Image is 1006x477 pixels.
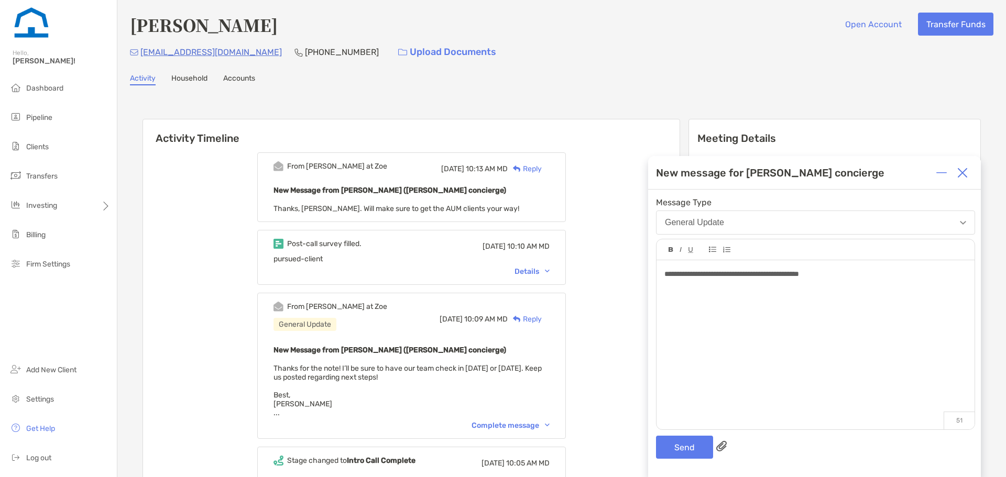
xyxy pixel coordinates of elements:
a: Activity [130,74,156,85]
span: Thanks for the note! I’ll be sure to have our team check in [DATE] or [DATE]. Keep us posted rega... [274,364,542,417]
div: Stage changed to [287,456,415,465]
img: dashboard icon [9,81,22,94]
h6: Activity Timeline [143,119,680,145]
img: Editor control icon [723,247,730,253]
img: Event icon [274,302,283,312]
div: Details [515,267,550,276]
span: Clients [26,142,49,151]
span: Firm Settings [26,260,70,269]
span: [PERSON_NAME]! [13,57,111,65]
img: clients icon [9,140,22,152]
button: General Update [656,210,975,235]
div: Post-call survey filled. [287,239,362,248]
button: Open Account [837,13,910,36]
img: pipeline icon [9,110,22,123]
img: Event icon [274,456,283,465]
span: Transfers [26,172,58,181]
img: Open dropdown arrow [960,221,966,225]
img: Phone Icon [294,48,303,57]
img: add_new_client icon [9,363,22,375]
img: Editor control icon [680,247,682,252]
div: Complete message [472,421,550,430]
span: [DATE] [482,459,505,468]
span: 10:05 AM MD [506,459,550,468]
span: Investing [26,201,57,210]
img: Event icon [274,161,283,171]
span: 10:09 AM MD [464,315,508,324]
p: [EMAIL_ADDRESS][DOMAIN_NAME] [140,46,282,59]
img: Editor control icon [669,247,673,252]
img: logout icon [9,451,22,463]
b: New Message from [PERSON_NAME] ([PERSON_NAME] concierge) [274,186,506,195]
span: 10:13 AM MD [466,164,508,173]
span: Billing [26,230,46,239]
p: Meeting Details [697,132,972,145]
img: Editor control icon [709,247,716,252]
img: get-help icon [9,421,22,434]
span: pursued-client [274,254,323,263]
img: Reply icon [513,165,521,172]
h4: [PERSON_NAME] [130,13,278,37]
p: 51 [944,412,975,429]
img: Editor control icon [688,247,693,253]
div: New message for [PERSON_NAME] concierge [656,167,884,179]
img: Chevron icon [545,424,550,427]
b: New Message from [PERSON_NAME] ([PERSON_NAME] concierge) [274,346,506,354]
div: Reply [508,314,542,325]
img: investing icon [9,198,22,211]
button: Transfer Funds [918,13,993,36]
div: Reply [508,163,542,174]
span: Dashboard [26,84,63,93]
p: [PHONE_NUMBER] [305,46,379,59]
img: button icon [398,49,407,56]
a: Accounts [223,74,255,85]
img: Chevron icon [545,270,550,273]
img: Event icon [274,239,283,249]
span: Add New Client [26,365,76,374]
img: billing icon [9,228,22,240]
img: firm-settings icon [9,257,22,270]
img: Close [957,168,968,178]
span: [DATE] [441,164,464,173]
button: Send [656,436,713,459]
img: settings icon [9,392,22,405]
div: General Update [665,218,724,227]
img: Expand or collapse [936,168,947,178]
div: From [PERSON_NAME] at Zoe [287,302,387,311]
img: paperclip attachments [716,441,727,451]
span: Message Type [656,197,975,207]
a: Upload Documents [391,41,503,63]
span: 10:10 AM MD [507,242,550,251]
span: Log out [26,453,51,462]
img: Reply icon [513,316,521,323]
img: Zoe Logo [13,4,50,42]
span: Get Help [26,424,55,433]
span: Thanks, [PERSON_NAME]. Will make sure to get the AUM clients your way! [274,204,519,213]
span: [DATE] [483,242,506,251]
span: Settings [26,395,54,404]
span: Pipeline [26,113,52,122]
img: Email Icon [130,49,138,56]
b: Intro Call Complete [347,456,415,465]
span: [DATE] [440,315,463,324]
a: Household [171,74,207,85]
img: transfers icon [9,169,22,182]
div: General Update [274,318,336,331]
div: From [PERSON_NAME] at Zoe [287,162,387,171]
